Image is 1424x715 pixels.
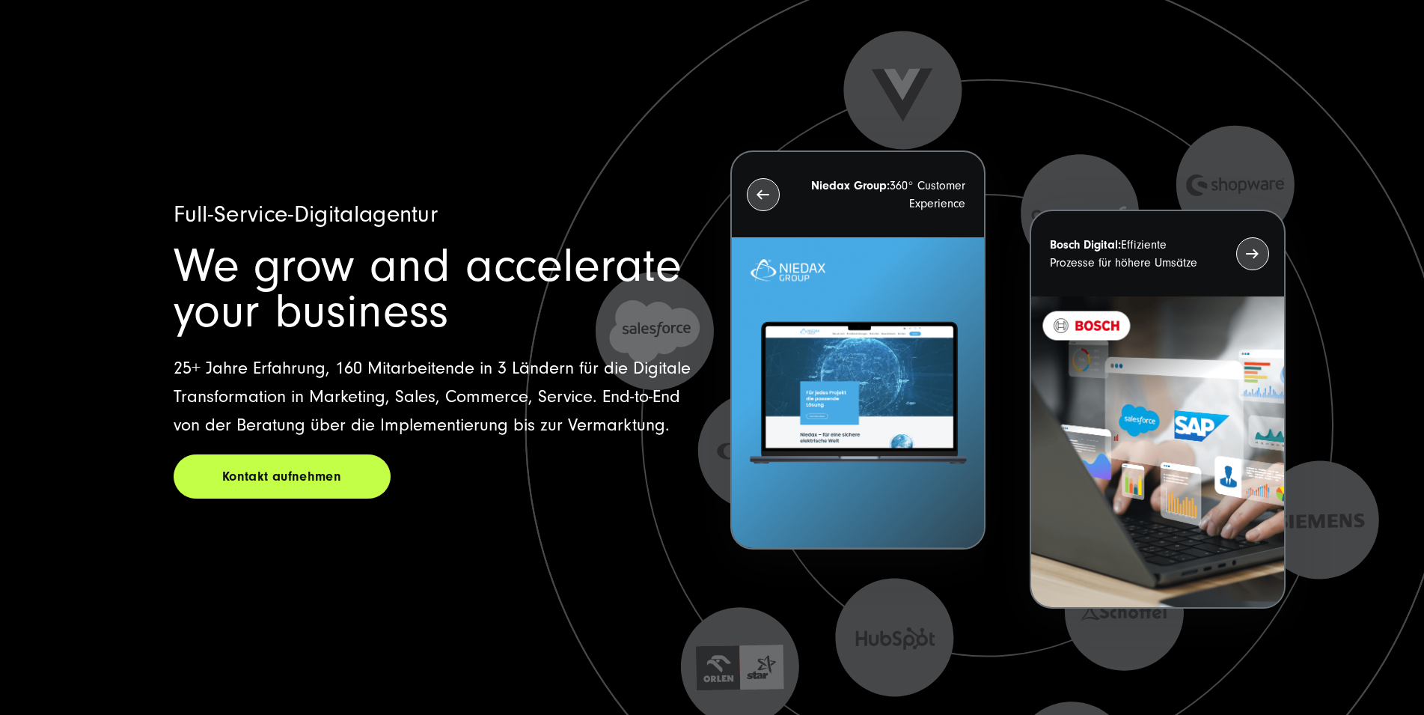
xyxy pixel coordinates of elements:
[174,454,391,499] a: Kontakt aufnehmen
[1050,236,1208,272] p: Effiziente Prozesse für höhere Umsätze
[730,150,986,550] button: Niedax Group:360° Customer Experience Letztes Projekt von Niedax. Ein Laptop auf dem die Niedax W...
[1031,296,1283,607] img: BOSCH - Kundeprojekt - Digital Transformation Agentur SUNZINET
[807,177,965,213] p: 360° Customer Experience
[174,239,682,338] span: We grow and accelerate your business
[732,237,984,548] img: Letztes Projekt von Niedax. Ein Laptop auf dem die Niedax Website geöffnet ist, auf blauem Hinter...
[811,179,890,192] strong: Niedax Group:
[1050,238,1121,252] strong: Bosch Digital:
[174,201,438,228] span: Full-Service-Digitalagentur
[174,354,694,439] p: 25+ Jahre Erfahrung, 160 Mitarbeitende in 3 Ländern für die Digitale Transformation in Marketing,...
[1030,210,1285,609] button: Bosch Digital:Effiziente Prozesse für höhere Umsätze BOSCH - Kundeprojekt - Digital Transformatio...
